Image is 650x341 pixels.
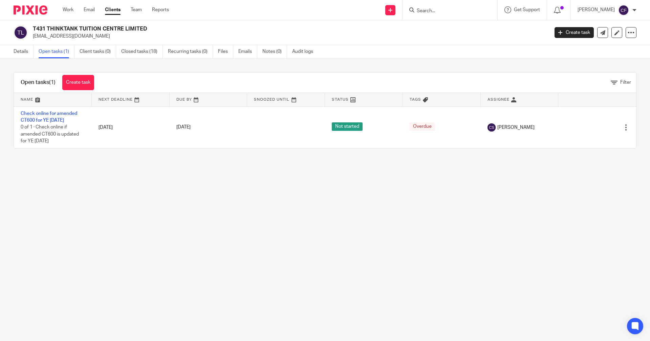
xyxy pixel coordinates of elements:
[238,45,257,58] a: Emails
[497,124,535,131] span: [PERSON_NAME]
[618,5,629,16] img: svg%3E
[14,45,34,58] a: Details
[14,5,47,15] img: Pixie
[152,6,169,13] a: Reports
[21,125,79,143] span: 0 of 1 · Check online if amended CT600 is updated for YE [DATE]
[262,45,287,58] a: Notes (0)
[332,98,349,101] span: Status
[620,80,631,85] span: Filter
[410,98,421,101] span: Tags
[105,6,121,13] a: Clients
[416,8,477,14] input: Search
[292,45,318,58] a: Audit logs
[168,45,213,58] a: Recurring tasks (0)
[514,7,540,12] span: Get Support
[33,25,442,33] h2: T431 THINKTANK TUITION CENTRE LIMITED
[176,125,191,130] span: [DATE]
[21,79,56,86] h1: Open tasks
[121,45,163,58] a: Closed tasks (18)
[254,98,289,101] span: Snoozed Until
[14,25,28,40] img: svg%3E
[578,6,615,13] p: [PERSON_NAME]
[92,106,170,148] td: [DATE]
[332,122,363,131] span: Not started
[555,27,594,38] a: Create task
[63,6,73,13] a: Work
[21,111,77,123] a: Check online for amended CT600 for YE [DATE]
[39,45,74,58] a: Open tasks (1)
[84,6,95,13] a: Email
[49,80,56,85] span: (1)
[487,123,496,132] img: svg%3E
[410,122,435,131] span: Overdue
[131,6,142,13] a: Team
[80,45,116,58] a: Client tasks (0)
[218,45,233,58] a: Files
[62,75,94,90] a: Create task
[33,33,544,40] p: [EMAIL_ADDRESS][DOMAIN_NAME]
